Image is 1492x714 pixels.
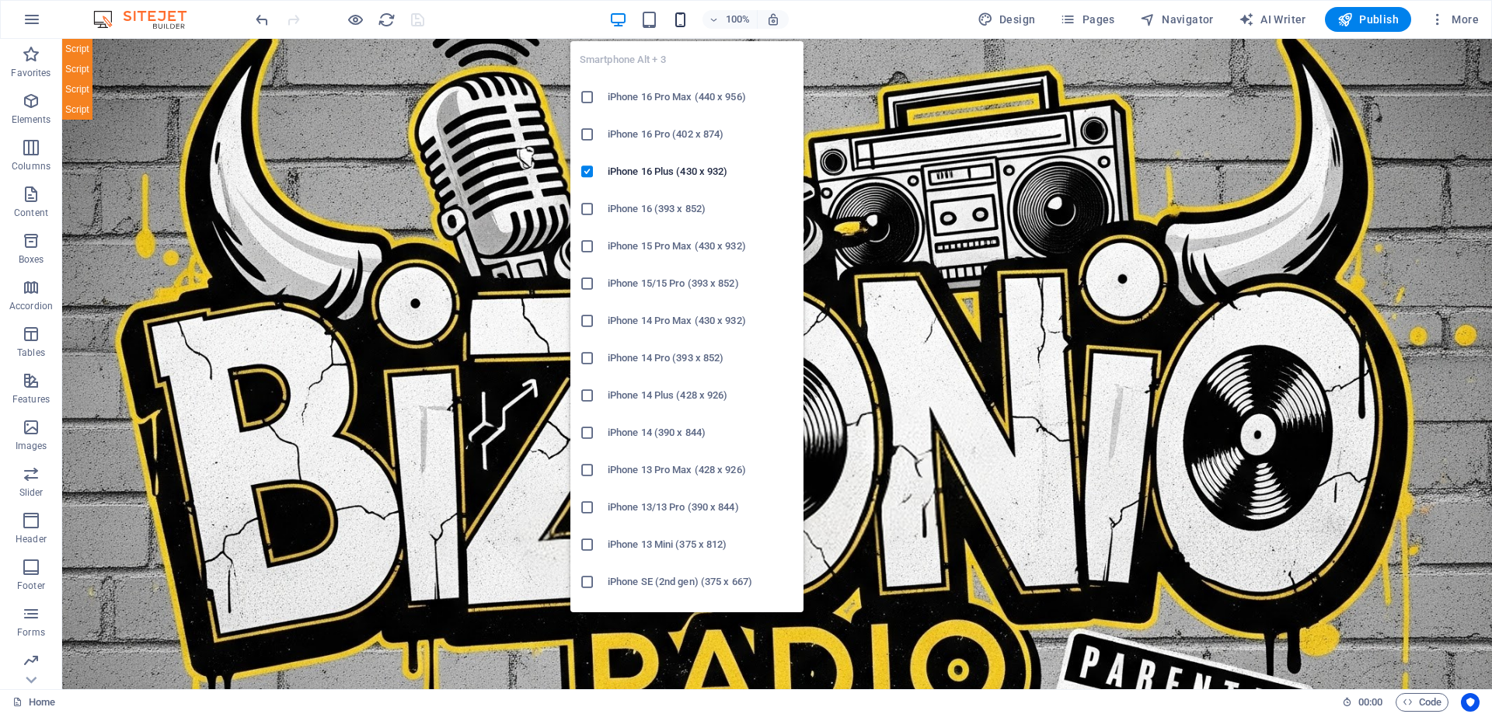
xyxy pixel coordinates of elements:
[608,386,794,405] h6: iPhone 14 Plus (428 x 926)
[1325,7,1411,32] button: Publish
[608,125,794,144] h6: iPhone 16 Pro (402 x 874)
[378,11,396,29] i: Reload page
[971,7,1042,32] div: Design (Ctrl+Alt+Y)
[608,237,794,256] h6: iPhone 15 Pro Max (430 x 932)
[89,10,206,29] img: Editor Logo
[608,423,794,442] h6: iPhone 14 (390 x 844)
[16,440,47,452] p: Images
[377,10,396,29] button: reload
[11,67,51,79] p: Favorites
[1239,12,1306,27] span: AI Writer
[1060,12,1114,27] span: Pages
[1337,12,1399,27] span: Publish
[1140,12,1214,27] span: Navigator
[1134,7,1220,32] button: Navigator
[608,349,794,367] h6: iPhone 14 Pro (393 x 852)
[608,200,794,218] h6: iPhone 16 (393 x 852)
[19,486,44,499] p: Slider
[1358,693,1382,712] span: 00 00
[1232,7,1312,32] button: AI Writer
[971,7,1042,32] button: Design
[16,533,47,545] p: Header
[19,253,44,266] p: Boxes
[12,160,51,172] p: Columns
[12,393,50,406] p: Features
[978,12,1036,27] span: Design
[14,207,48,219] p: Content
[346,10,364,29] button: Click here to leave preview mode and continue editing
[12,693,55,712] a: Click to cancel selection. Double-click to open Pages
[766,12,780,26] i: On resize automatically adjust zoom level to fit chosen device.
[702,10,758,29] button: 100%
[1054,7,1121,32] button: Pages
[1461,693,1480,712] button: Usercentrics
[253,11,271,29] i: Undo: Edit (S)CSS (Ctrl+Z)
[1430,12,1479,27] span: More
[608,573,794,591] h6: iPhone SE (2nd gen) (375 x 667)
[608,535,794,554] h6: iPhone 13 Mini (375 x 812)
[17,347,45,359] p: Tables
[17,626,45,639] p: Forms
[608,498,794,517] h6: iPhone 13/13 Pro (390 x 844)
[12,113,51,126] p: Elements
[1369,696,1372,708] span: :
[1396,693,1448,712] button: Code
[1342,693,1383,712] h6: Session time
[253,10,271,29] button: undo
[608,312,794,330] h6: iPhone 14 Pro Max (430 x 932)
[726,10,751,29] h6: 100%
[17,580,45,592] p: Footer
[608,162,794,181] h6: iPhone 16 Plus (430 x 932)
[608,274,794,293] h6: iPhone 15/15 Pro (393 x 852)
[1403,693,1441,712] span: Code
[608,610,794,629] h6: Galaxy S22/S23/S24 Ultra (384 x 824)
[608,88,794,106] h6: iPhone 16 Pro Max (440 x 956)
[9,300,53,312] p: Accordion
[608,461,794,479] h6: iPhone 13 Pro Max (428 x 926)
[1424,7,1485,32] button: More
